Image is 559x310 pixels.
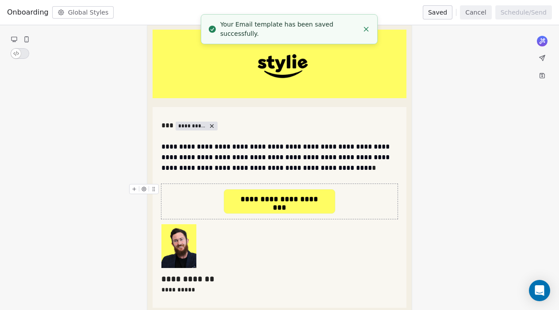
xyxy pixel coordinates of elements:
[529,280,550,301] div: Open Intercom Messenger
[460,5,491,19] button: Cancel
[423,5,452,19] button: Saved
[7,7,49,18] span: Onboarding
[360,23,372,35] button: Close toast
[495,5,552,19] button: Schedule/Send
[52,6,114,19] button: Global Styles
[220,20,359,38] div: Your Email template has been saved successfully.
